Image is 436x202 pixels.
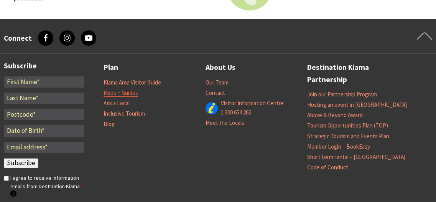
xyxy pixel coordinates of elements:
[104,89,138,97] a: Maps + Guides
[307,111,363,119] a: Above & Beyond Award
[4,109,84,121] input: Postcode*
[307,101,407,109] a: Hosting an event in [GEOGRAPHIC_DATA]
[307,143,370,151] a: Member Login – BookEasy
[104,120,115,128] a: Blog
[4,158,38,168] input: Subscribe
[104,110,145,118] a: Inclusive Tourism
[221,99,284,107] a: Visitor Information Centre
[4,34,32,43] h3: Connect
[4,61,84,70] h3: Subscribe
[4,93,84,104] input: Last Name*
[104,99,130,107] a: Ask a Local
[4,76,84,88] input: First Name*
[307,61,409,86] a: Destination Kiama Partnership
[307,91,377,98] a: Join our Partnership Program
[4,125,84,137] input: Date of Birth*
[307,122,388,129] a: Tourism Opportunities Plan (TOP)
[206,79,229,86] a: Our Team
[104,61,118,74] a: Plan
[206,119,244,127] a: Meet the Locals
[307,153,405,171] a: Short term rental – [GEOGRAPHIC_DATA] Code of Conduct
[307,132,389,140] a: Strategic Tourism and Events Plan
[10,174,84,199] label: I agree to receive information emails from Destination Kiama
[104,79,161,86] a: Kiama Area Visitor Guide
[206,89,225,97] a: Contact
[206,61,235,74] a: About Us
[221,109,251,116] a: 1 300 654 262
[4,142,84,153] input: Email address*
